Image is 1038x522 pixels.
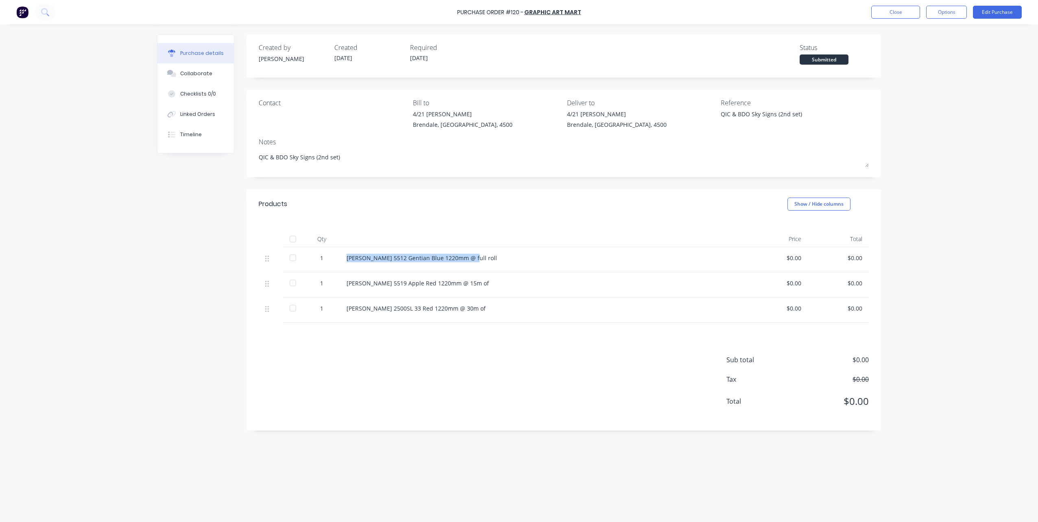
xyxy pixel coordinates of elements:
div: [PERSON_NAME] 2500SL 33 Red 1220mm @ 30m of [347,304,740,313]
button: Checklists 0/0 [157,84,234,104]
div: Required [410,43,479,52]
div: Timeline [180,131,202,138]
span: Total [726,396,787,406]
div: Brendale, [GEOGRAPHIC_DATA], 4500 [567,120,667,129]
span: $0.00 [787,394,869,409]
div: $0.00 [814,279,862,287]
img: Factory [16,6,28,18]
div: 1 [310,254,334,262]
div: $0.00 [814,304,862,313]
div: Created [334,43,403,52]
div: [PERSON_NAME] 5512 Gentian Blue 1220mm @ full roll [347,254,740,262]
textarea: QIC & BDO Sky Signs (2nd set) [721,110,822,128]
div: Reference [721,98,869,108]
div: Brendale, [GEOGRAPHIC_DATA], 4500 [413,120,512,129]
button: Collaborate [157,63,234,84]
div: $0.00 [814,254,862,262]
span: $0.00 [787,374,869,384]
div: Total [808,231,869,247]
div: Checklists 0/0 [180,90,216,98]
button: Edit Purchase [973,6,1022,19]
div: Price [747,231,808,247]
div: Contact [259,98,407,108]
div: Qty [303,231,340,247]
div: Purchase details [180,50,224,57]
div: Collaborate [180,70,212,77]
div: Products [259,199,287,209]
button: Timeline [157,124,234,145]
textarea: QIC & BDO Sky Signs (2nd set) [259,149,869,167]
button: Linked Orders [157,104,234,124]
div: Bill to [413,98,561,108]
div: Linked Orders [180,111,215,118]
div: [PERSON_NAME] [259,54,328,63]
span: $0.00 [787,355,869,365]
span: Sub total [726,355,787,365]
div: 4/21 [PERSON_NAME] [567,110,667,118]
div: Created by [259,43,328,52]
div: [PERSON_NAME] 5519 Apple Red 1220mm @ 15m of [347,279,740,287]
button: Show / Hide columns [787,198,850,211]
button: Options [926,6,967,19]
div: $0.00 [753,304,801,313]
div: $0.00 [753,254,801,262]
div: Deliver to [567,98,715,108]
span: Tax [726,374,787,384]
button: Close [871,6,920,19]
div: 4/21 [PERSON_NAME] [413,110,512,118]
a: Graphic Art Mart [524,8,581,16]
div: Status [800,43,869,52]
div: Submitted [800,54,848,65]
div: Purchase Order #120 - [457,8,523,17]
div: 1 [310,279,334,287]
div: 1 [310,304,334,313]
button: Purchase details [157,43,234,63]
div: $0.00 [753,279,801,287]
div: Notes [259,137,869,147]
